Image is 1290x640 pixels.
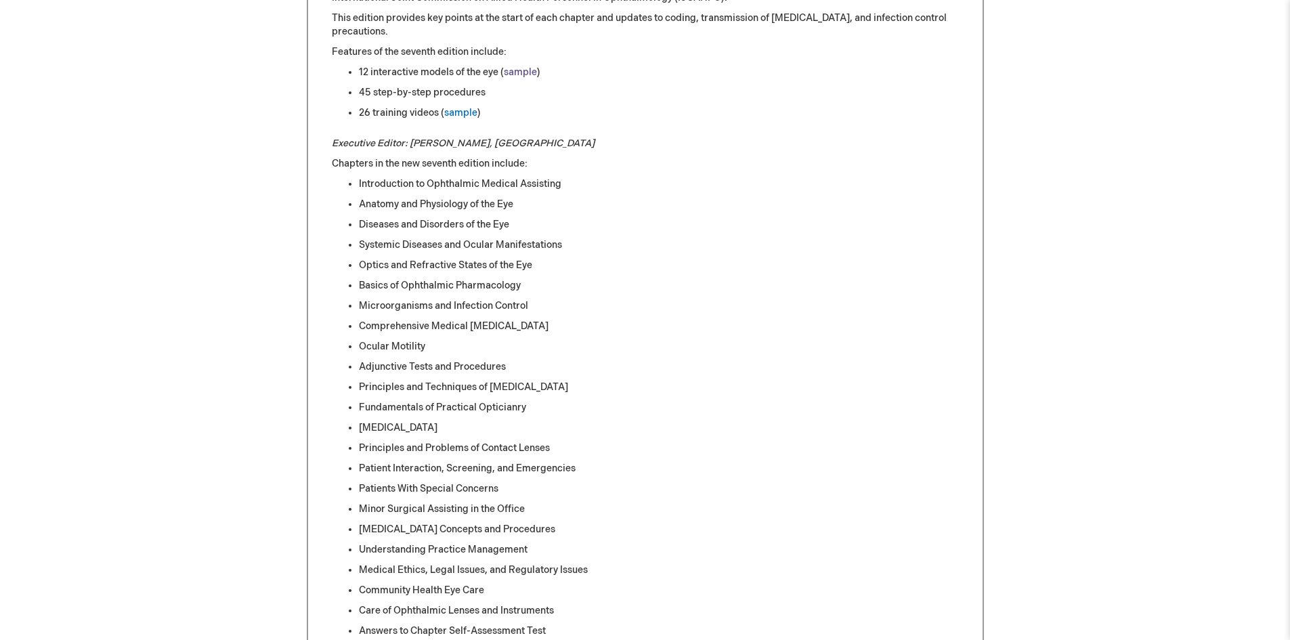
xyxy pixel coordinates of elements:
li: Fundamentals of Practical Opticianry [359,401,959,414]
a: sample [444,107,477,119]
em: Executive Editor: [PERSON_NAME], [GEOGRAPHIC_DATA] [332,137,595,149]
li: Systemic Diseases and Ocular Manifestations [359,238,959,252]
li: Introduction to Ophthalmic Medical Assisting [359,177,959,191]
li: Basics of Ophthalmic Pharmacology [359,279,959,293]
li: Community Health Eye Care [359,584,959,597]
li: Optics and Refractive States of the Eye [359,259,959,272]
div: 45 step-by-step procedures [359,86,959,100]
li: Patients With Special Concerns [359,482,959,496]
p: Chapters in the new seventh edition include: [332,157,959,171]
li: Adjunctive Tests and Procedures [359,360,959,374]
li: Ocular Motility [359,340,959,354]
li: [MEDICAL_DATA] Concepts and Procedures [359,523,959,536]
li: Care of Ophthalmic Lenses and Instruments [359,604,959,618]
li: [MEDICAL_DATA] [359,421,959,435]
li: Medical Ethics, Legal Issues, and Regulatory Issues [359,563,959,577]
li: Diseases and Disorders of the Eye [359,218,959,232]
p: This edition provides key points at the start of each chapter and updates to coding, transmission... [332,12,959,39]
li: Microorganisms and Infection Control [359,299,959,313]
li: Comprehensive Medical [MEDICAL_DATA] [359,320,959,333]
li: Principles and Problems of Contact Lenses [359,442,959,455]
div: 12 interactive models of the eye ( ) [359,66,959,79]
li: Anatomy and Physiology of the Eye [359,198,959,211]
li: Minor Surgical Assisting in the Office [359,503,959,516]
li: Principles and Techniques of [MEDICAL_DATA] [359,381,959,394]
li: Answers to Chapter Self-Assessment Test [359,624,959,638]
div: 26 training videos ( ) [359,106,959,120]
li: Patient Interaction, Screening, and Emergencies [359,462,959,475]
a: sample [504,66,537,78]
p: Features of the seventh edition include: [332,45,959,59]
li: Understanding Practice Management [359,543,959,557]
